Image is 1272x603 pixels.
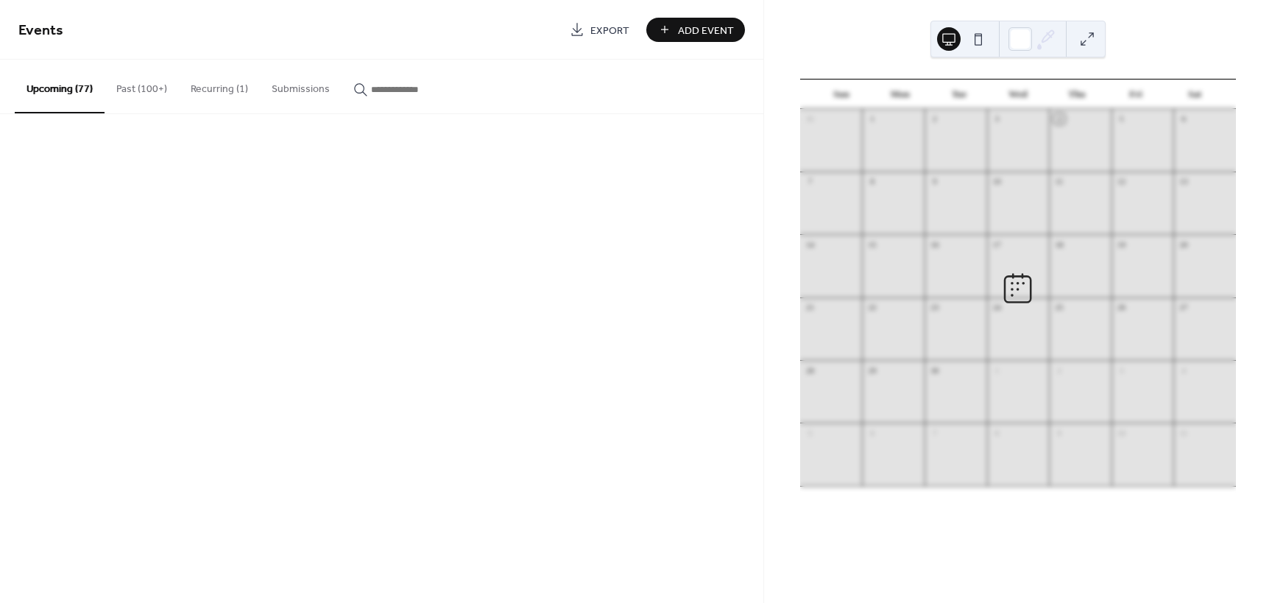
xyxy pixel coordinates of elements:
[105,60,179,112] button: Past (100+)
[812,80,871,109] div: Sun
[992,302,1003,313] div: 24
[1053,239,1064,250] div: 18
[260,60,342,112] button: Submissions
[992,176,1003,187] div: 10
[871,80,930,109] div: Mon
[179,60,260,112] button: Recurring (1)
[992,113,1003,124] div: 3
[929,364,940,375] div: 30
[805,302,816,313] div: 21
[992,427,1003,438] div: 8
[866,364,877,375] div: 29
[930,80,989,109] div: Tue
[929,427,940,438] div: 7
[1116,364,1127,375] div: 3
[866,302,877,313] div: 22
[1053,427,1064,438] div: 9
[1165,80,1224,109] div: Sat
[559,18,640,42] a: Export
[1178,176,1189,187] div: 13
[1053,302,1064,313] div: 25
[805,113,816,124] div: 31
[1047,80,1106,109] div: Thu
[992,364,1003,375] div: 1
[590,23,629,38] span: Export
[1178,302,1189,313] div: 27
[1178,364,1189,375] div: 4
[1116,176,1127,187] div: 12
[15,60,105,113] button: Upcoming (77)
[866,427,877,438] div: 6
[929,176,940,187] div: 9
[929,239,940,250] div: 16
[989,80,1047,109] div: Wed
[1053,364,1064,375] div: 2
[18,16,63,45] span: Events
[866,176,877,187] div: 8
[805,239,816,250] div: 14
[1178,113,1189,124] div: 6
[866,113,877,124] div: 1
[1116,427,1127,438] div: 10
[1116,113,1127,124] div: 5
[805,364,816,375] div: 28
[929,113,940,124] div: 2
[805,176,816,187] div: 7
[1106,80,1165,109] div: Fri
[1116,302,1127,313] div: 26
[1178,427,1189,438] div: 11
[992,239,1003,250] div: 17
[1053,113,1064,124] div: 4
[678,23,734,38] span: Add Event
[805,427,816,438] div: 5
[866,239,877,250] div: 15
[1178,239,1189,250] div: 20
[1116,239,1127,250] div: 19
[646,18,745,42] button: Add Event
[929,302,940,313] div: 23
[1053,176,1064,187] div: 11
